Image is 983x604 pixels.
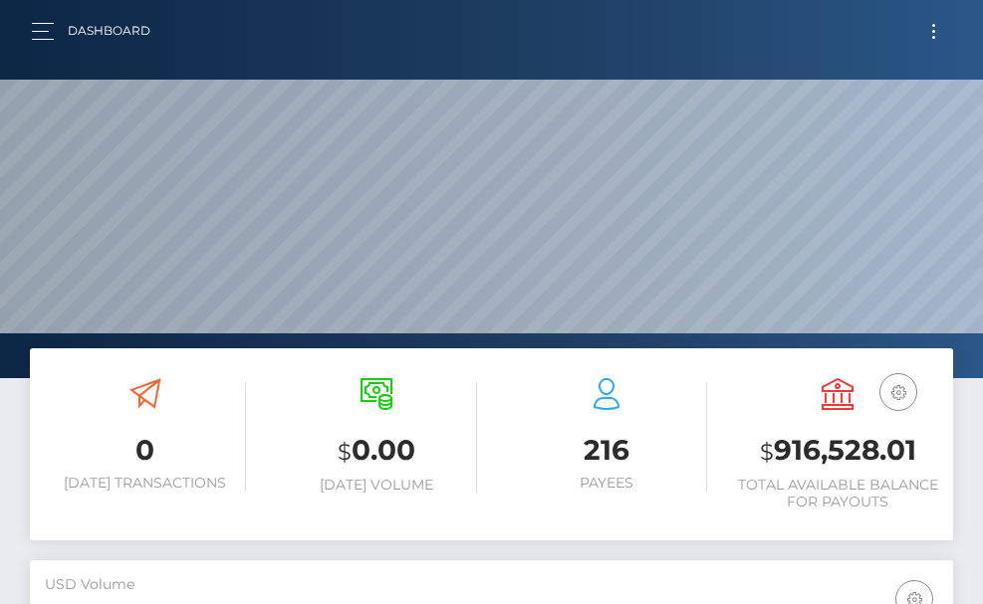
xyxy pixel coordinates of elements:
[507,475,708,492] h6: Payees
[45,475,246,492] h6: [DATE] Transactions
[760,438,774,466] small: $
[45,575,938,595] h5: USD Volume
[737,477,938,510] h6: Total Available Balance for Payouts
[915,18,952,45] button: Toggle navigation
[68,10,150,52] a: Dashboard
[338,438,352,466] small: $
[276,431,477,472] h3: 0.00
[737,431,938,472] h3: 916,528.01
[507,431,708,470] h3: 216
[45,431,246,470] h3: 0
[276,477,477,494] h6: [DATE] Volume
